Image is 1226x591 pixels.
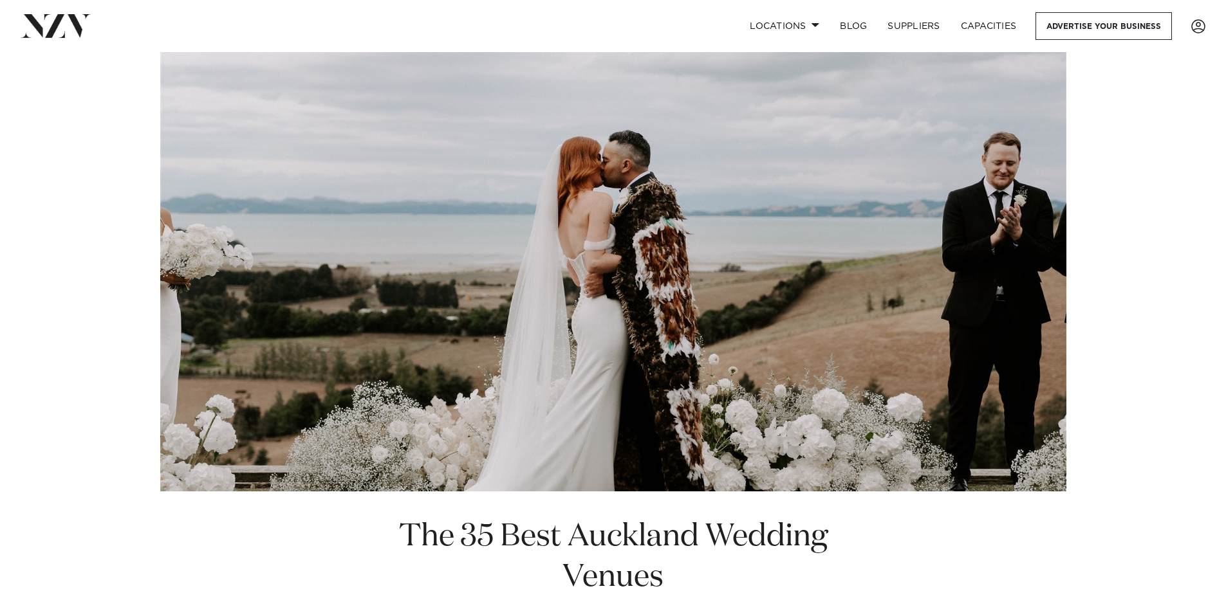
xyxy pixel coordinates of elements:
a: BLOG [830,12,877,40]
a: Capacities [951,12,1027,40]
a: SUPPLIERS [877,12,950,40]
img: The 35 Best Auckland Wedding Venues [160,52,1066,491]
a: Advertise your business [1036,12,1172,40]
a: Locations [739,12,830,40]
img: nzv-logo.png [21,14,91,37]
